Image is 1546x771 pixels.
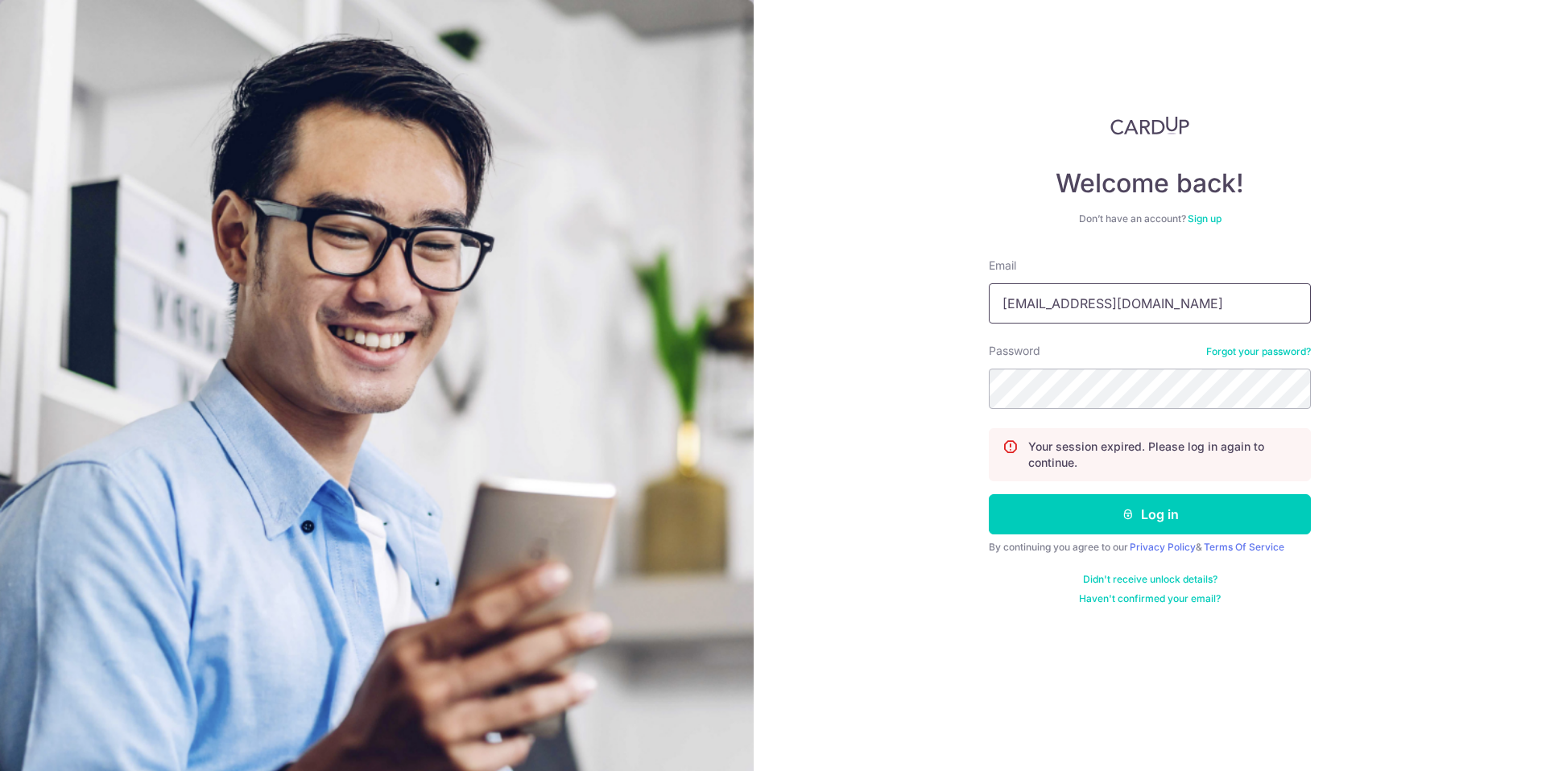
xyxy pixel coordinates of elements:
[989,343,1040,359] label: Password
[1204,541,1284,553] a: Terms Of Service
[989,541,1311,554] div: By continuing you agree to our &
[1130,541,1196,553] a: Privacy Policy
[1079,592,1221,605] a: Haven't confirmed your email?
[989,283,1311,324] input: Enter your Email
[989,494,1311,534] button: Log in
[1083,573,1217,586] a: Didn't receive unlock details?
[1028,439,1297,471] p: Your session expired. Please log in again to continue.
[1110,116,1189,135] img: CardUp Logo
[1206,345,1311,358] a: Forgot your password?
[1188,212,1222,225] a: Sign up
[989,258,1016,274] label: Email
[989,212,1311,225] div: Don’t have an account?
[989,167,1311,200] h4: Welcome back!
